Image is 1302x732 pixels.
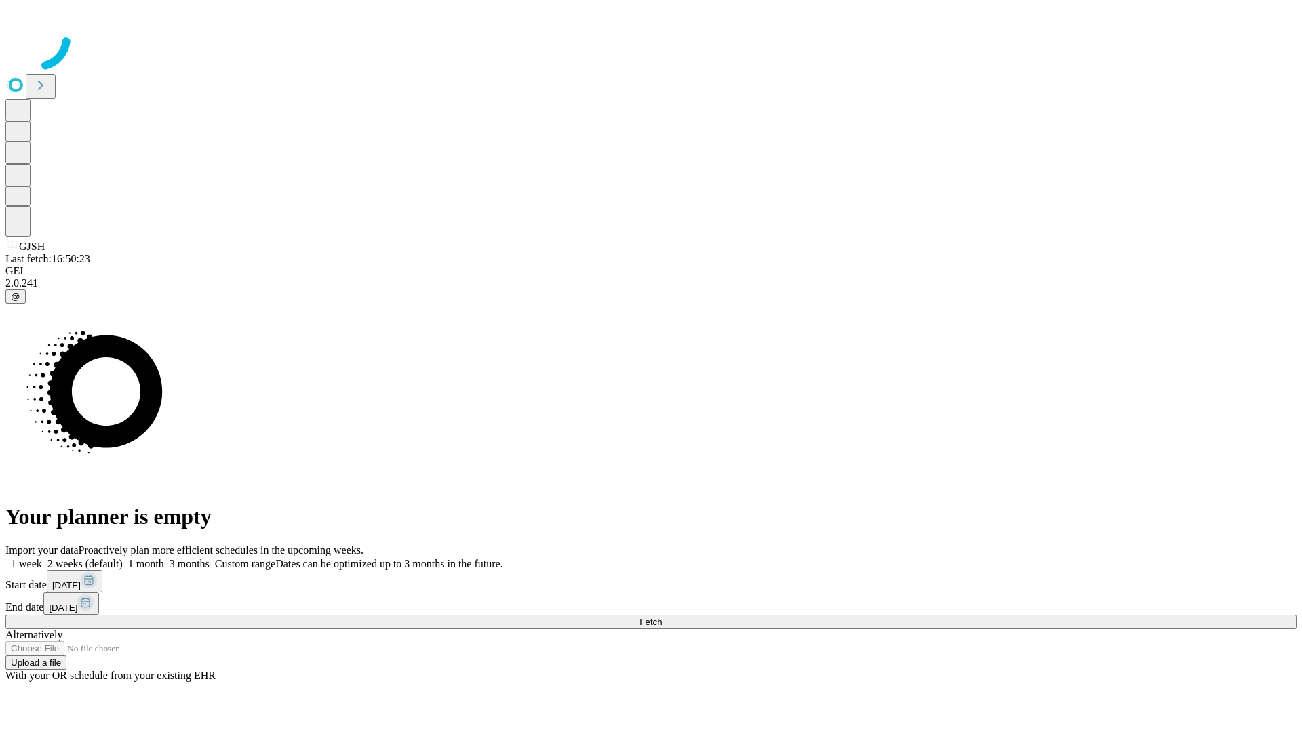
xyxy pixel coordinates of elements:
[5,277,1297,289] div: 2.0.241
[5,504,1297,529] h1: Your planner is empty
[5,544,79,556] span: Import your data
[5,253,90,264] span: Last fetch: 16:50:23
[5,265,1297,277] div: GEI
[5,670,216,681] span: With your OR schedule from your existing EHR
[5,570,1297,592] div: Start date
[79,544,363,556] span: Proactively plan more efficient schedules in the upcoming weeks.
[215,558,275,569] span: Custom range
[5,615,1297,629] button: Fetch
[11,558,42,569] span: 1 week
[47,570,102,592] button: [DATE]
[11,291,20,302] span: @
[52,580,81,590] span: [DATE]
[43,592,99,615] button: [DATE]
[170,558,210,569] span: 3 months
[128,558,164,569] span: 1 month
[5,592,1297,615] div: End date
[5,655,66,670] button: Upload a file
[639,617,662,627] span: Fetch
[47,558,123,569] span: 2 weeks (default)
[19,241,45,252] span: GJSH
[49,603,77,613] span: [DATE]
[5,289,26,304] button: @
[5,629,62,640] span: Alternatively
[275,558,502,569] span: Dates can be optimized up to 3 months in the future.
